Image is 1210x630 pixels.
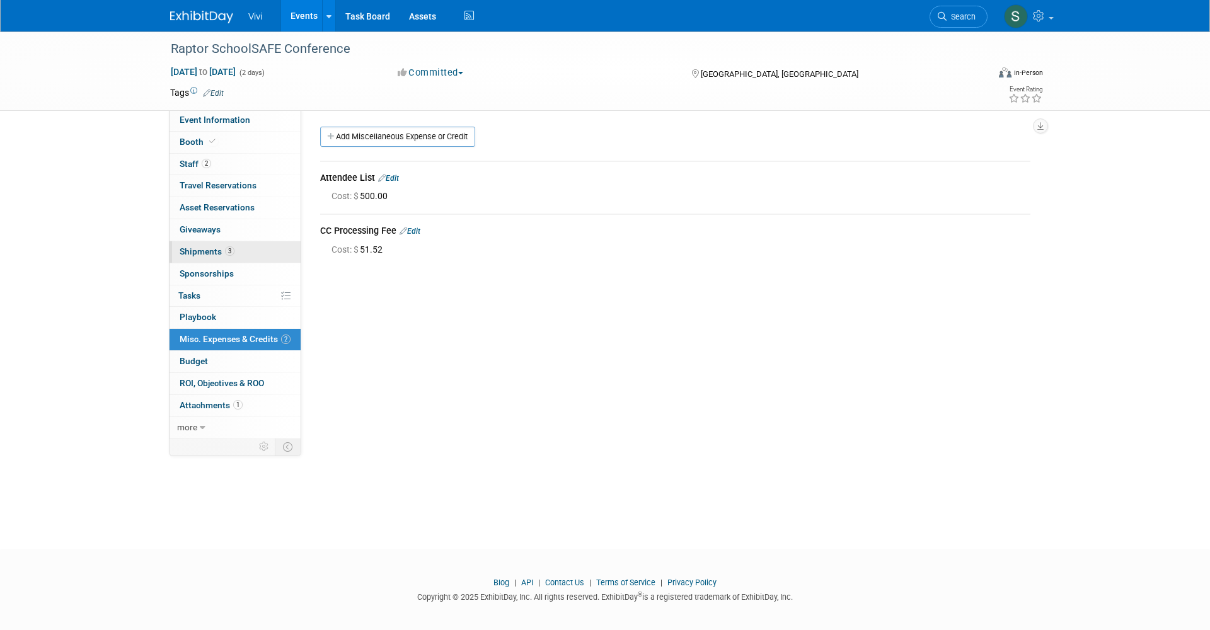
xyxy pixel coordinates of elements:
[170,329,301,350] a: Misc. Expenses & Credits2
[320,127,475,147] a: Add Miscellaneous Expense or Credit
[238,69,265,77] span: (2 days)
[170,219,301,241] a: Giveaways
[400,227,420,236] a: Edit
[253,438,275,455] td: Personalize Event Tab Strip
[275,438,301,455] td: Toggle Event Tabs
[913,66,1043,84] div: Event Format
[657,578,665,587] span: |
[170,11,233,23] img: ExhibitDay
[320,171,1030,186] div: Attendee List
[281,335,291,344] span: 2
[1013,68,1043,77] div: In-Person
[701,69,858,79] span: [GEOGRAPHIC_DATA], [GEOGRAPHIC_DATA]
[638,591,642,598] sup: ®
[331,191,393,201] span: 500.00
[248,11,262,21] span: Vivi
[521,578,533,587] a: API
[180,334,291,344] span: Misc. Expenses & Credits
[1008,86,1042,93] div: Event Rating
[180,137,218,147] span: Booth
[180,400,243,410] span: Attachments
[170,417,301,438] a: more
[170,175,301,197] a: Travel Reservations
[197,67,209,77] span: to
[170,285,301,307] a: Tasks
[331,244,360,255] span: Cost: $
[170,197,301,219] a: Asset Reservations
[331,191,360,201] span: Cost: $
[947,12,976,21] span: Search
[180,115,250,125] span: Event Information
[170,351,301,372] a: Budget
[180,246,234,256] span: Shipments
[180,356,208,366] span: Budget
[535,578,543,587] span: |
[331,244,388,255] span: 51.52
[545,578,584,587] a: Contact Us
[170,241,301,263] a: Shipments3
[596,578,655,587] a: Terms of Service
[1004,4,1028,28] img: Sara Membreno
[170,307,301,328] a: Playbook
[180,202,255,212] span: Asset Reservations
[233,400,243,409] span: 1
[493,578,509,587] a: Blog
[180,312,216,322] span: Playbook
[180,180,256,190] span: Travel Reservations
[177,422,197,432] span: more
[180,224,221,234] span: Giveaways
[170,263,301,285] a: Sponsorships
[170,110,301,131] a: Event Information
[999,67,1011,77] img: Format-Inperson.png
[209,138,216,145] i: Booth reservation complete
[166,38,969,60] div: Raptor SchoolSAFE Conference
[180,378,264,388] span: ROI, Objectives & ROO
[180,268,234,278] span: Sponsorships
[170,66,236,77] span: [DATE] [DATE]
[170,373,301,394] a: ROI, Objectives & ROO
[170,86,224,99] td: Tags
[170,395,301,416] a: Attachments1
[930,6,988,28] a: Search
[225,246,234,256] span: 3
[170,132,301,153] a: Booth
[202,159,211,168] span: 2
[203,89,224,98] a: Edit
[180,159,211,169] span: Staff
[667,578,717,587] a: Privacy Policy
[511,578,519,587] span: |
[320,224,1030,239] div: CC Processing Fee
[586,578,594,587] span: |
[378,174,399,183] a: Edit
[393,66,468,79] button: Committed
[178,290,200,301] span: Tasks
[170,154,301,175] a: Staff2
